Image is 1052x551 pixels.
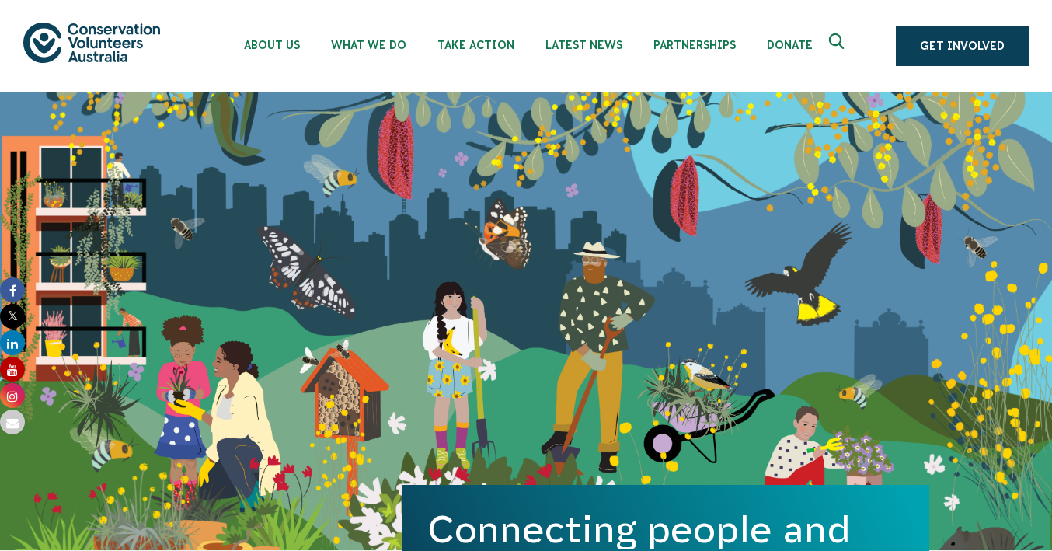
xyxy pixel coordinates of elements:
[767,39,813,51] span: Donate
[23,23,160,62] img: logo.svg
[244,39,300,51] span: About Us
[653,39,736,51] span: Partnerships
[331,39,406,51] span: What We Do
[896,26,1029,66] a: Get Involved
[820,27,857,65] button: Expand search box Close search box
[437,39,514,51] span: Take Action
[545,39,622,51] span: Latest News
[829,33,848,58] span: Expand search box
